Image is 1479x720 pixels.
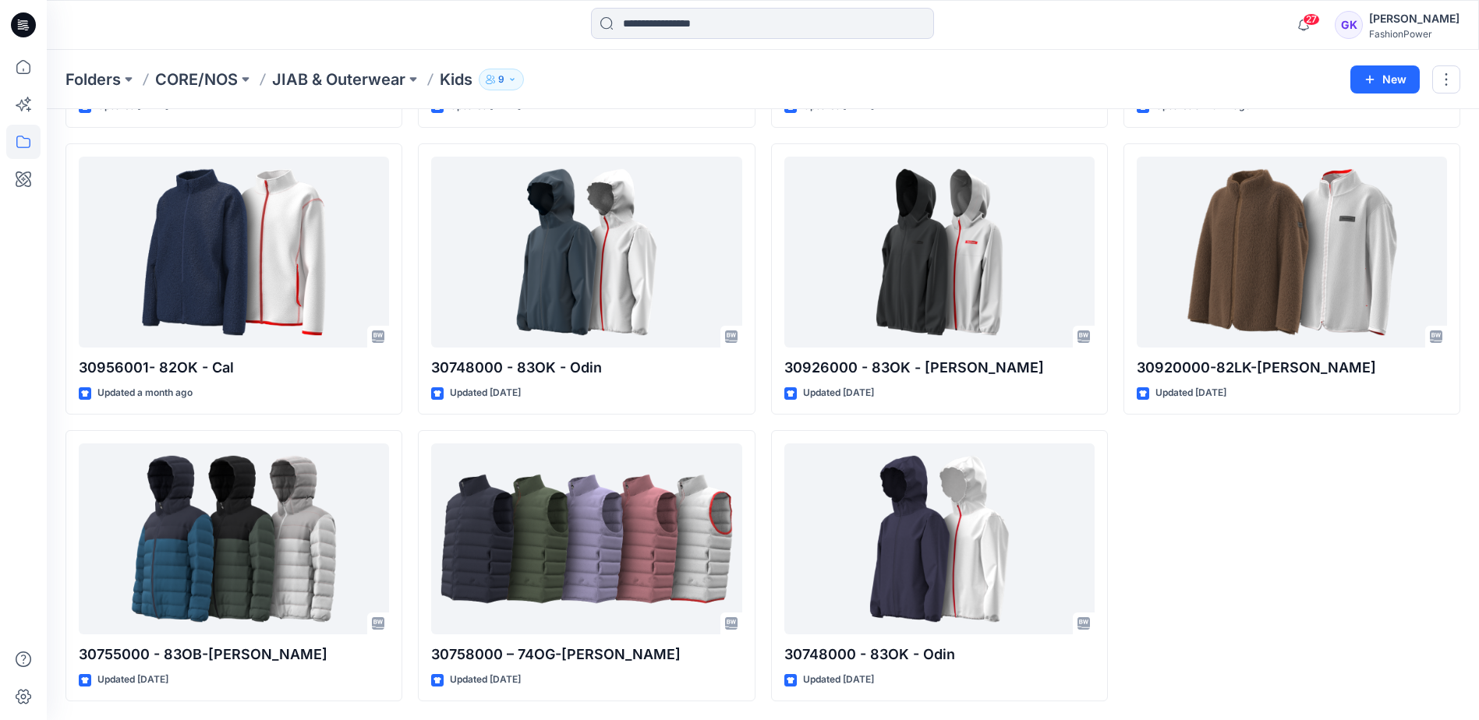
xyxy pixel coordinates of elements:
[97,385,193,401] p: Updated a month ago
[803,385,874,401] p: Updated [DATE]
[1369,28,1460,40] div: FashionPower
[784,443,1095,634] a: 30748000 - 83OK - Odin
[498,71,504,88] p: 9
[272,69,405,90] a: JIAB & Outerwear
[1335,11,1363,39] div: GK
[479,69,524,90] button: 9
[450,385,521,401] p: Updated [DATE]
[431,644,741,665] p: 30758000 – 74OG-[PERSON_NAME]
[1137,157,1447,348] a: 30920000-82LK-Carmen
[431,357,741,379] p: 30748000 - 83OK - Odin
[79,443,389,634] a: 30755000 - 83OB-Oliver
[65,69,121,90] a: Folders
[784,157,1095,348] a: 30926000 - 83OK - Odell
[79,644,389,665] p: 30755000 - 83OB-[PERSON_NAME]
[440,69,472,90] p: Kids
[450,672,521,688] p: Updated [DATE]
[1137,357,1447,379] p: 30920000-82LK-[PERSON_NAME]
[1155,385,1226,401] p: Updated [DATE]
[155,69,238,90] a: CORE/NOS
[1350,65,1420,94] button: New
[431,443,741,634] a: 30758000 – 74OG-Olivia
[784,644,1095,665] p: 30748000 - 83OK - Odin
[803,672,874,688] p: Updated [DATE]
[1303,13,1320,26] span: 27
[1369,9,1460,28] div: [PERSON_NAME]
[431,157,741,348] a: 30748000 - 83OK - Odin
[784,357,1095,379] p: 30926000 - 83OK - [PERSON_NAME]
[97,672,168,688] p: Updated [DATE]
[79,157,389,348] a: 30956001- 82OK - Cal
[79,357,389,379] p: 30956001- 82OK - Cal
